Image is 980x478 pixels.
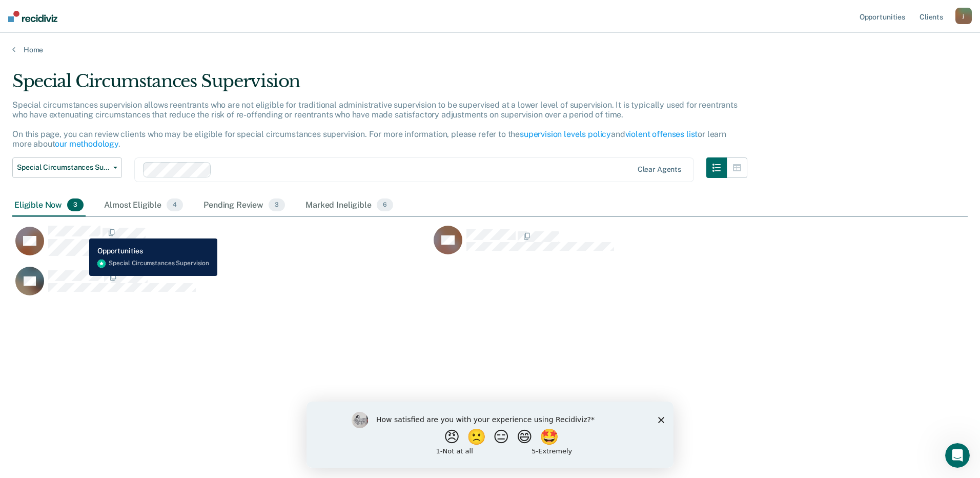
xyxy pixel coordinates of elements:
iframe: Survey by Kim from Recidiviz [307,402,673,468]
a: our methodology [55,139,118,149]
span: 3 [67,198,84,212]
div: CaseloadOpportunityCell-9815R [431,225,849,266]
button: Special Circumstances Supervision [12,157,122,178]
div: Marked Ineligible6 [303,194,395,217]
p: Special circumstances supervision allows reentrants who are not eligible for traditional administ... [12,100,738,149]
div: CaseloadOpportunityCell-768EG [12,225,431,266]
span: 4 [167,198,183,212]
a: violent offenses list [625,129,698,139]
span: 3 [269,198,285,212]
div: Pending Review3 [201,194,287,217]
div: Special Circumstances Supervision [12,71,747,100]
button: j [955,8,972,24]
div: Almost Eligible4 [102,194,185,217]
div: CaseloadOpportunityCell-483EA [12,266,431,307]
span: Special Circumstances Supervision [17,163,109,172]
img: Recidiviz [8,11,57,22]
a: Home [12,45,968,54]
a: supervision levels policy [520,129,611,139]
span: 6 [377,198,393,212]
iframe: Intercom live chat [945,443,970,468]
div: Eligible Now3 [12,194,86,217]
div: Clear agents [638,165,681,174]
